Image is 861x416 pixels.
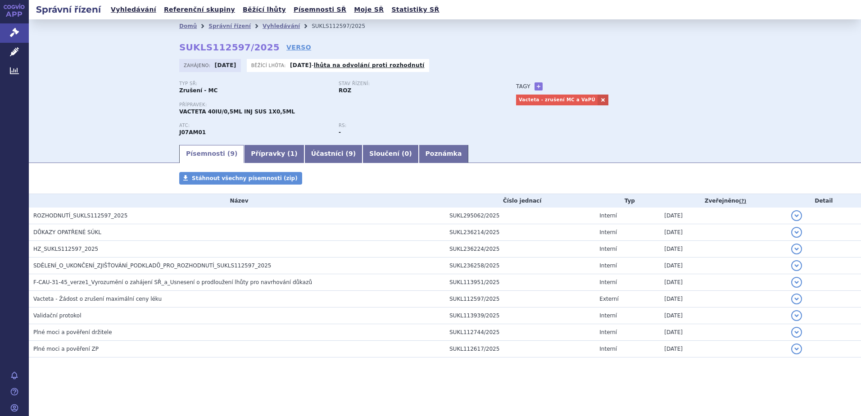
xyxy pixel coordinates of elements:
td: SUKL295062/2025 [445,208,595,224]
a: Vacteta - zrušení MC a VaPÚ [516,95,598,105]
span: Interní [599,346,617,352]
strong: - [339,129,341,136]
span: Běžící lhůta: [251,62,288,69]
td: [DATE] [660,291,786,307]
a: Vyhledávání [263,23,300,29]
td: SUKL112617/2025 [445,341,595,357]
span: Interní [599,213,617,219]
a: Domů [179,23,197,29]
a: Běžící lhůty [240,4,289,16]
a: Stáhnout všechny písemnosti (zip) [179,172,302,185]
strong: TETANOVÝ TOXOID [179,129,206,136]
button: detail [791,260,802,271]
td: [DATE] [660,274,786,291]
button: detail [791,210,802,221]
td: SUKL113939/2025 [445,307,595,324]
button: detail [791,294,802,304]
span: Stáhnout všechny písemnosti (zip) [192,175,298,181]
strong: [DATE] [215,62,236,68]
p: - [290,62,425,69]
td: [DATE] [660,324,786,341]
td: [DATE] [660,258,786,274]
strong: Zrušení - MC [179,87,218,94]
p: ATC: [179,123,330,128]
p: Typ SŘ: [179,81,330,86]
abbr: (?) [739,198,746,204]
td: [DATE] [660,307,786,324]
span: DŮKAZY OPATŘENÉ SÚKL [33,229,101,235]
button: detail [791,327,802,338]
span: Interní [599,262,617,269]
span: Externí [599,296,618,302]
span: F-CAU-31-45_verze1_Vyrozumění o zahájení SŘ_a_Usnesení o prodloužení lhůty pro navrhování důkazů [33,279,312,285]
span: Interní [599,279,617,285]
a: Přípravky (1) [244,145,304,163]
td: SUKL236258/2025 [445,258,595,274]
a: Písemnosti (9) [179,145,244,163]
p: Přípravek: [179,102,498,108]
td: SUKL236224/2025 [445,241,595,258]
td: SUKL113951/2025 [445,274,595,291]
h2: Správní řízení [29,3,108,16]
li: SUKLS112597/2025 [312,19,377,33]
button: detail [791,244,802,254]
button: detail [791,310,802,321]
a: lhůta na odvolání proti rozhodnutí [314,62,425,68]
button: detail [791,277,802,288]
a: + [535,82,543,90]
th: Typ [595,194,660,208]
a: VERSO [286,43,311,52]
td: [DATE] [660,208,786,224]
th: Název [29,194,445,208]
span: VACTETA 40IU/0,5ML INJ SUS 1X0,5ML [179,109,295,115]
span: Plné moci a pověření ZP [33,346,99,352]
a: Poznámka [419,145,469,163]
th: Číslo jednací [445,194,595,208]
a: Statistiky SŘ [389,4,442,16]
a: Referenční skupiny [161,4,238,16]
th: Zveřejněno [660,194,786,208]
a: Sloučení (0) [363,145,418,163]
span: Vacteta - Žádost o zrušení maximální ceny léku [33,296,162,302]
a: Moje SŘ [351,4,386,16]
td: SUKL112744/2025 [445,324,595,341]
span: 9 [230,150,235,157]
span: Validační protokol [33,312,82,319]
span: Plné moci a pověření držitele [33,329,112,335]
span: ROZHODNUTÍ_SUKLS112597_2025 [33,213,127,219]
button: detail [791,227,802,238]
p: Stav řízení: [339,81,489,86]
strong: SUKLS112597/2025 [179,42,280,53]
a: Účastníci (9) [304,145,363,163]
a: Písemnosti SŘ [291,4,349,16]
span: 1 [290,150,295,157]
td: [DATE] [660,224,786,241]
span: HZ_SUKLS112597_2025 [33,246,98,252]
span: Zahájeno: [184,62,212,69]
span: Interní [599,329,617,335]
strong: ROZ [339,87,351,94]
button: detail [791,344,802,354]
strong: [DATE] [290,62,312,68]
p: RS: [339,123,489,128]
span: SDĚLENÍ_O_UKONČENÍ_ZJIŠŤOVÁNÍ_PODKLADŮ_PRO_ROZHODNUTÍ_SUKLS112597_2025 [33,262,271,269]
th: Detail [787,194,861,208]
a: Správní řízení [208,23,251,29]
span: 9 [349,150,353,157]
td: [DATE] [660,241,786,258]
h3: Tagy [516,81,530,92]
span: 0 [404,150,409,157]
a: Vyhledávání [108,4,159,16]
td: SUKL112597/2025 [445,291,595,307]
span: Interní [599,229,617,235]
span: Interní [599,312,617,319]
span: Interní [599,246,617,252]
td: [DATE] [660,341,786,357]
td: SUKL236214/2025 [445,224,595,241]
